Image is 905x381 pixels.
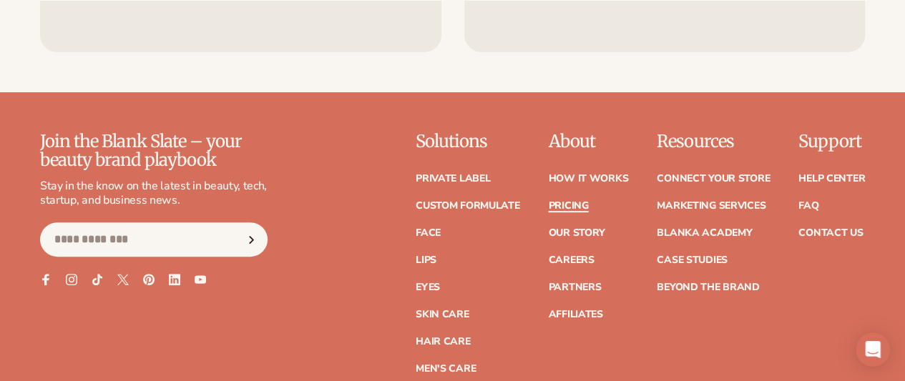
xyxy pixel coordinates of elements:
p: Stay in the know on the latest in beauty, tech, startup, and business news. [40,179,268,209]
p: Solutions [416,132,520,151]
a: Lips [416,255,436,265]
p: About [548,132,628,151]
a: Our Story [548,228,605,238]
a: Private label [416,174,490,184]
a: Eyes [416,282,440,292]
a: Face [416,228,441,238]
button: Subscribe [235,222,267,257]
a: Blanka Academy [657,228,752,238]
p: Support [798,132,865,151]
p: Join the Blank Slate – your beauty brand playbook [40,132,268,170]
a: Pricing [548,201,588,211]
a: Beyond the brand [657,282,760,292]
a: Partners [548,282,601,292]
a: Skin Care [416,310,469,320]
p: Resources [657,132,770,151]
a: Help Center [798,174,865,184]
div: Open Intercom Messenger [856,332,890,367]
a: Men's Care [416,364,476,374]
a: Custom formulate [416,201,520,211]
a: Affiliates [548,310,602,320]
a: How It Works [548,174,628,184]
a: FAQ [798,201,818,211]
a: Connect your store [657,174,770,184]
a: Case Studies [657,255,728,265]
a: Marketing services [657,201,765,211]
a: Hair Care [416,337,470,347]
a: Contact Us [798,228,863,238]
a: Careers [548,255,594,265]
